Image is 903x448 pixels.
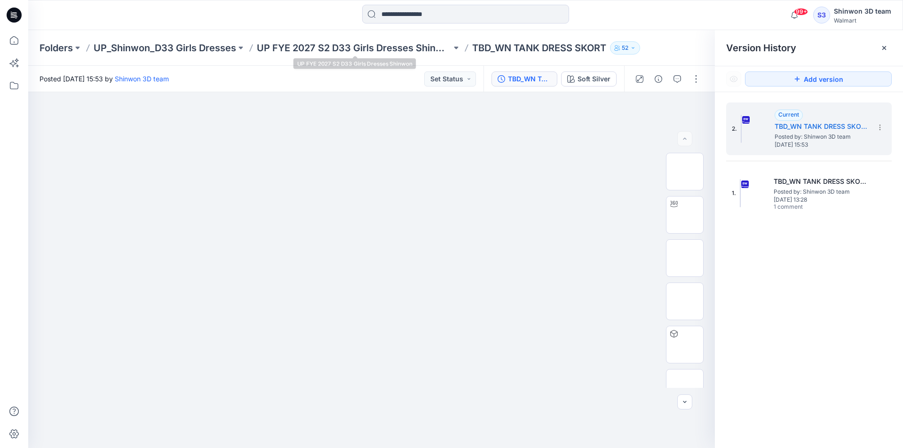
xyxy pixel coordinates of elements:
[880,44,888,52] button: Close
[778,111,799,118] span: Current
[508,74,551,84] div: TBD_WN TANK DRESS SKORT
[775,121,869,132] h5: TBD_WN TANK DRESS SKORT
[732,125,737,133] span: 2.
[774,204,840,211] span: 1 comment
[794,8,808,16] span: 99+
[472,41,606,55] p: TBD_WN TANK DRESS SKORT
[732,189,736,197] span: 1.
[740,179,741,207] img: TBD_WN TANK DRESS SKORT
[651,71,666,86] button: Details
[774,196,868,203] span: [DATE] 13:28
[726,42,796,54] span: Version History
[40,41,73,55] a: Folders
[745,71,892,86] button: Add version
[813,7,830,24] div: S3
[622,43,628,53] p: 52
[775,132,869,141] span: Posted by: Shinwon 3D team
[834,17,891,24] div: Walmart
[834,6,891,17] div: Shinwon 3D team
[578,74,610,84] div: Soft Silver
[741,115,742,143] img: TBD_WN TANK DRESS SKORT
[561,71,617,86] button: Soft Silver
[94,41,236,55] a: UP_Shinwon_D33 Girls Dresses
[115,75,169,83] a: Shinwon 3D team
[610,41,640,55] button: 52
[40,74,169,84] span: Posted [DATE] 15:53 by
[775,141,869,148] span: [DATE] 15:53
[491,71,557,86] button: TBD_WN TANK DRESS SKORT
[726,71,741,86] button: Show Hidden Versions
[774,176,868,187] h5: TBD_WN TANK DRESS SKORT
[774,187,868,196] span: Posted by: Shinwon 3D team
[257,41,451,55] a: UP FYE 2027 S2 D33 Girls Dresses Shinwon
